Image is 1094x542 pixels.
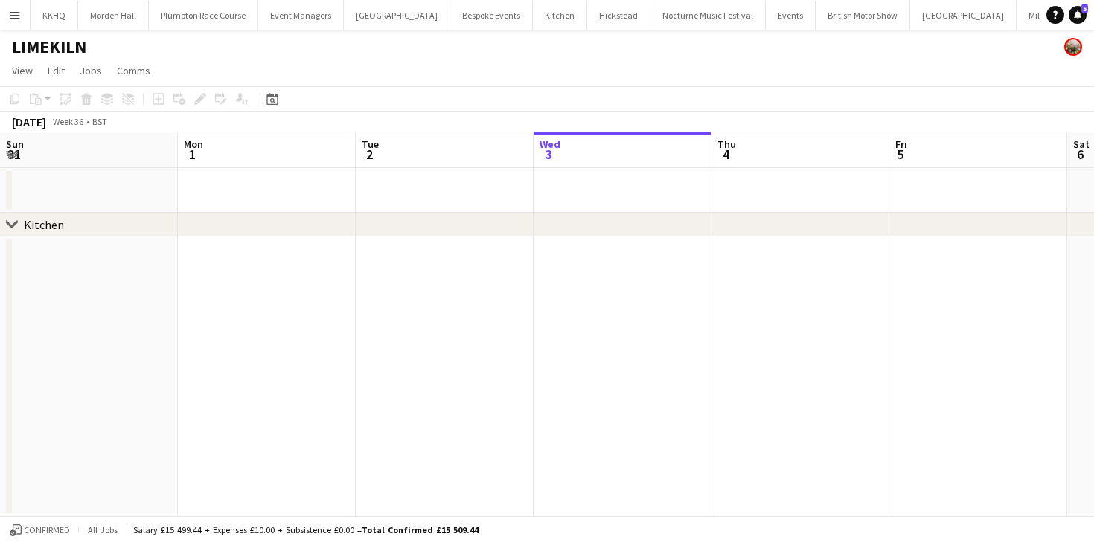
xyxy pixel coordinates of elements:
[893,146,907,163] span: 5
[650,1,766,30] button: Nocturne Music Festival
[48,64,65,77] span: Edit
[587,1,650,30] button: Hickstead
[258,1,344,30] button: Event Managers
[24,217,64,232] div: Kitchen
[78,1,149,30] button: Morden Hall
[92,116,107,127] div: BST
[4,146,24,163] span: 31
[49,116,86,127] span: Week 36
[31,1,78,30] button: KKHQ
[117,64,150,77] span: Comms
[362,524,479,535] span: Total Confirmed £15 509.44
[42,61,71,80] a: Edit
[540,138,560,151] span: Wed
[1069,6,1087,24] a: 5
[12,114,46,129] div: [DATE]
[910,1,1017,30] button: [GEOGRAPHIC_DATA]
[182,146,203,163] span: 1
[133,524,479,535] div: Salary £15 499.44 + Expenses £10.00 + Subsistence £0.00 =
[80,64,102,77] span: Jobs
[12,36,86,58] h1: LIMEKILN
[7,522,72,538] button: Confirmed
[362,138,379,151] span: Tue
[85,524,121,535] span: All jobs
[12,64,33,77] span: View
[1064,38,1082,56] app-user-avatar: Staffing Manager
[715,146,736,163] span: 4
[1071,146,1090,163] span: 6
[816,1,910,30] button: British Motor Show
[149,1,258,30] button: Plumpton Race Course
[895,138,907,151] span: Fri
[537,146,560,163] span: 3
[111,61,156,80] a: Comms
[717,138,736,151] span: Thu
[533,1,587,30] button: Kitchen
[6,61,39,80] a: View
[74,61,108,80] a: Jobs
[6,138,24,151] span: Sun
[344,1,450,30] button: [GEOGRAPHIC_DATA]
[24,525,70,535] span: Confirmed
[1073,138,1090,151] span: Sat
[359,146,379,163] span: 2
[1081,4,1088,13] span: 5
[450,1,533,30] button: Bespoke Events
[766,1,816,30] button: Events
[184,138,203,151] span: Mon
